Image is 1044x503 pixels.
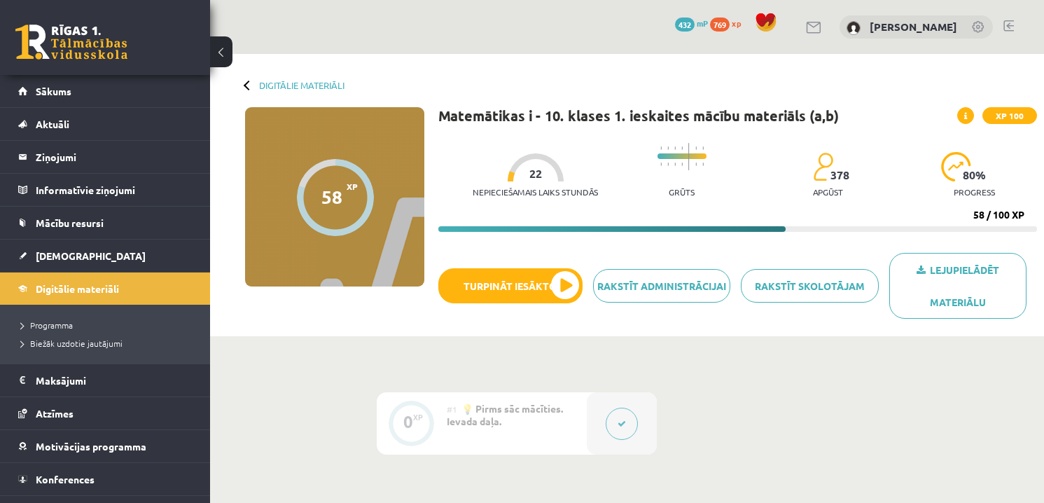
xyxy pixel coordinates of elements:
button: Turpināt iesākto [438,268,583,303]
p: apgūst [813,187,843,197]
img: icon-short-line-57e1e144782c952c97e751825c79c345078a6d821885a25fce030b3d8c18986b.svg [660,163,662,166]
a: [PERSON_NAME] [870,20,957,34]
span: 💡 Pirms sāc mācīties. Ievada daļa. [447,402,563,427]
span: Programma [21,319,73,331]
a: Sākums [18,75,193,107]
span: Motivācijas programma [36,440,146,453]
span: Biežāk uzdotie jautājumi [21,338,123,349]
a: Digitālie materiāli [18,273,193,305]
span: Mācību resursi [36,216,104,229]
img: icon-short-line-57e1e144782c952c97e751825c79c345078a6d821885a25fce030b3d8c18986b.svg [681,146,683,150]
a: Biežāk uzdotie jautājumi [21,337,196,350]
div: XP [413,413,423,421]
img: icon-short-line-57e1e144782c952c97e751825c79c345078a6d821885a25fce030b3d8c18986b.svg [674,146,676,150]
h1: Matemātikas i - 10. klases 1. ieskaites mācību materiāls (a,b) [438,107,839,124]
a: Aktuāli [18,108,193,140]
img: icon-short-line-57e1e144782c952c97e751825c79c345078a6d821885a25fce030b3d8c18986b.svg [695,163,697,166]
a: 432 mP [675,18,708,29]
span: 432 [675,18,695,32]
img: icon-short-line-57e1e144782c952c97e751825c79c345078a6d821885a25fce030b3d8c18986b.svg [667,146,669,150]
legend: Maksājumi [36,364,193,397]
span: 22 [529,167,542,180]
img: icon-short-line-57e1e144782c952c97e751825c79c345078a6d821885a25fce030b3d8c18986b.svg [681,163,683,166]
img: icon-short-line-57e1e144782c952c97e751825c79c345078a6d821885a25fce030b3d8c18986b.svg [660,146,662,150]
p: Nepieciešamais laiks stundās [473,187,598,197]
a: 769 xp [710,18,748,29]
a: Programma [21,319,196,331]
img: icon-short-line-57e1e144782c952c97e751825c79c345078a6d821885a25fce030b3d8c18986b.svg [702,146,704,150]
a: Ziņojumi [18,141,193,173]
a: Informatīvie ziņojumi [18,174,193,206]
span: Atzīmes [36,407,74,420]
a: Lejupielādēt materiālu [889,253,1026,319]
a: Rīgas 1. Tālmācības vidusskola [15,25,127,60]
span: 378 [830,169,849,181]
a: Digitālie materiāli [259,80,344,90]
span: 769 [710,18,730,32]
a: Motivācijas programma [18,430,193,462]
a: Rakstīt administrācijai [593,269,730,303]
img: icon-short-line-57e1e144782c952c97e751825c79c345078a6d821885a25fce030b3d8c18986b.svg [674,163,676,166]
div: 0 [403,415,413,428]
span: XP [347,181,358,191]
span: Sākums [36,85,71,97]
a: Mācību resursi [18,207,193,239]
p: progress [954,187,995,197]
a: Rakstīt skolotājam [741,269,878,303]
img: icon-short-line-57e1e144782c952c97e751825c79c345078a6d821885a25fce030b3d8c18986b.svg [702,163,704,166]
img: icon-short-line-57e1e144782c952c97e751825c79c345078a6d821885a25fce030b3d8c18986b.svg [667,163,669,166]
span: Aktuāli [36,118,69,130]
div: 58 [321,186,342,207]
a: Konferences [18,463,193,495]
span: XP 100 [982,107,1037,124]
img: Diāna Matašova [847,21,861,35]
a: [DEMOGRAPHIC_DATA] [18,240,193,272]
span: [DEMOGRAPHIC_DATA] [36,249,146,262]
img: students-c634bb4e5e11cddfef0936a35e636f08e4e9abd3cc4e673bd6f9a4125e45ecb1.svg [813,152,833,181]
span: #1 [447,404,457,415]
span: mP [697,18,708,29]
a: Atzīmes [18,397,193,429]
img: icon-progress-161ccf0a02000e728c5f80fcf4c31c7af3da0e1684b2b1d7c360e028c24a22f1.svg [941,152,971,181]
span: Digitālie materiāli [36,282,119,295]
span: xp [732,18,741,29]
img: icon-long-line-d9ea69661e0d244f92f715978eff75569469978d946b2353a9bb055b3ed8787d.svg [688,143,690,170]
a: Maksājumi [18,364,193,397]
legend: Informatīvie ziņojumi [36,174,193,206]
p: Grūts [669,187,695,197]
span: 80 % [963,169,987,181]
img: icon-short-line-57e1e144782c952c97e751825c79c345078a6d821885a25fce030b3d8c18986b.svg [695,146,697,150]
span: Konferences [36,473,95,485]
legend: Ziņojumi [36,141,193,173]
